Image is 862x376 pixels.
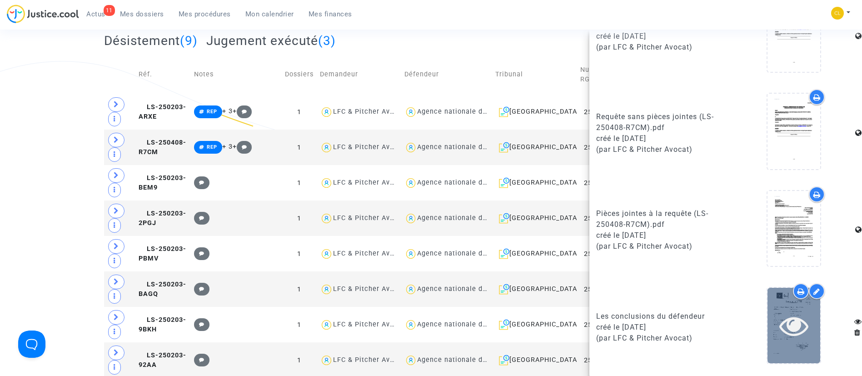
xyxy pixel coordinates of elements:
img: icon-user.svg [320,141,333,154]
div: Agence nationale de l'habitat [417,143,517,151]
img: icon-user.svg [320,283,333,296]
img: icon-user.svg [404,247,418,261]
img: icon-user.svg [404,105,418,119]
div: LFC & Pitcher Avocat [333,250,405,257]
span: (3) [318,33,336,48]
td: 2501512 [577,307,620,342]
td: Tribunal [492,55,577,94]
div: Agence nationale de l'habitat [417,356,517,364]
span: + [233,143,252,150]
img: 6fca9af68d76bfc0a5525c74dfee314f [831,7,844,20]
div: [GEOGRAPHIC_DATA] [495,213,574,224]
div: (par LFC & Pitcher Avocat) [596,42,719,53]
img: icon-user.svg [404,212,418,225]
img: icon-user.svg [320,247,333,261]
span: LS-250203-92AA [139,351,186,369]
div: LFC & Pitcher Avocat [333,143,405,151]
td: 2501490 [577,236,620,271]
span: Mes procédures [179,10,231,18]
td: Demandeur [317,55,401,94]
div: LFC & Pitcher Avocat [333,321,405,328]
div: [GEOGRAPHIC_DATA] [495,142,574,153]
span: Actus [86,10,105,18]
div: Requête sans pièces jointes (LS-250408-R7CM).pdf [596,111,719,133]
div: [GEOGRAPHIC_DATA] [495,248,574,259]
span: + 3 [222,107,233,115]
td: 2501566 [577,94,620,130]
span: LS-250408-R7CM [139,139,186,156]
img: icon-archive.svg [499,106,509,117]
span: + 3 [222,143,233,150]
span: Mon calendrier [245,10,294,18]
div: créé le [DATE] [596,322,719,333]
td: 1 [282,201,317,236]
div: LFC & Pitcher Avocat [333,108,405,115]
a: Mes procédures [171,7,238,21]
img: icon-archive.svg [499,284,509,295]
div: Agence nationale de l'habitat [417,179,517,186]
td: 1 [282,271,317,307]
div: [GEOGRAPHIC_DATA] [495,355,574,366]
span: Mes finances [309,10,352,18]
img: icon-user.svg [320,354,333,367]
div: Agence nationale de l'habitat [417,285,517,293]
td: 2501518 [577,271,620,307]
div: LFC & Pitcher Avocat [333,285,405,293]
img: icon-user.svg [320,105,333,119]
span: LS-250203-BAGQ [139,281,186,298]
span: LS-250203-PBMV [139,245,186,263]
div: (par LFC & Pitcher Avocat) [596,333,719,344]
div: [GEOGRAPHIC_DATA] [495,284,574,295]
span: LS-250203-BEM9 [139,174,186,192]
img: icon-user.svg [404,283,418,296]
img: icon-user.svg [404,176,418,190]
img: icon-archive.svg [499,248,509,259]
td: Défendeur [401,55,492,94]
img: icon-archive.svg [499,355,509,366]
img: icon-user.svg [320,212,333,225]
div: créé le [DATE] [596,31,719,42]
div: Les conclusions du défendeur [596,311,719,322]
img: icon-archive.svg [499,142,509,153]
td: 1 [282,94,317,130]
div: [GEOGRAPHIC_DATA] [495,319,574,330]
span: LS-250203-ARXE [139,103,186,121]
div: [GEOGRAPHIC_DATA] [495,106,574,117]
span: LS-250203-9BKH [139,316,186,334]
img: jc-logo.svg [7,5,79,23]
div: Agence nationale de l'habitat [417,214,517,222]
td: 1 [282,307,317,342]
td: 2504182 [577,130,620,165]
h2: Jugement exécuté [206,33,336,49]
iframe: Help Scout Beacon - Open [18,331,45,358]
div: créé le [DATE] [596,133,719,144]
div: [GEOGRAPHIC_DATA] [495,177,574,188]
div: Pièces jointes à la requête (LS-250408-R7CM).pdf [596,208,719,230]
td: 1 [282,130,317,165]
td: 2501520 [577,165,620,201]
div: LFC & Pitcher Avocat [333,356,405,364]
td: Dossiers [282,55,317,94]
a: Mes finances [301,7,359,21]
td: Numéro RG [577,55,620,94]
div: Agence nationale de l'habitat [417,250,517,257]
div: créé le [DATE] [596,230,719,241]
td: 1 [282,165,317,201]
img: icon-archive.svg [499,177,509,188]
td: 2501491 [577,201,620,236]
img: icon-user.svg [404,354,418,367]
td: Notes [191,55,282,94]
span: LS-250203-2PGJ [139,210,186,227]
div: LFC & Pitcher Avocat [333,214,405,222]
h2: Désistement [104,33,198,49]
img: icon-archive.svg [499,213,509,224]
img: icon-user.svg [404,318,418,331]
div: LFC & Pitcher Avocat [333,179,405,186]
div: Agence nationale de l'habitat [417,108,517,115]
span: (9) [180,33,198,48]
a: 11Actus [79,7,113,21]
img: icon-archive.svg [499,319,509,330]
div: (par LFC & Pitcher Avocat) [596,144,719,155]
span: Mes dossiers [120,10,164,18]
td: Réf. [135,55,191,94]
